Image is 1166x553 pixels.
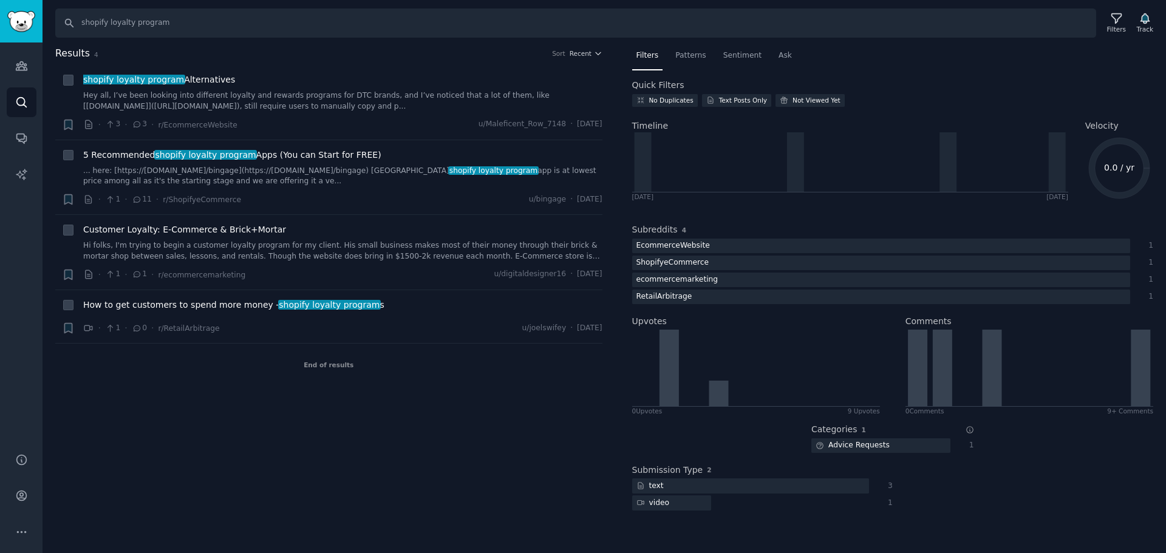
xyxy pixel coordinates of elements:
h2: Submission Type [632,464,703,477]
div: 1 [963,440,974,451]
span: [DATE] [577,194,602,205]
span: 1 [861,426,865,433]
span: Results [55,46,90,61]
span: [DATE] [577,323,602,334]
span: · [124,193,127,206]
span: 11 [132,194,152,205]
img: GummySearch logo [7,11,35,32]
a: Hi folks, I'm trying to begin a customer loyalty program for my client. His small business makes ... [83,240,602,262]
button: Track [1133,10,1157,36]
a: Hey all, I’ve been looking into different loyalty and rewards programs for DTC brands, and I’ve n... [83,90,602,112]
span: · [98,118,101,131]
span: u/Maleficent_Row_7148 [479,119,566,130]
span: 5 Recommended Apps (You can Start for FREE) [83,149,381,161]
span: · [124,322,127,334]
span: · [98,268,101,281]
div: Track [1137,25,1153,33]
span: · [151,268,154,281]
a: 5 Recommendedshopify loyalty programApps (You can Start for FREE) [83,149,381,161]
span: [DATE] [577,269,602,280]
span: 1 [105,323,120,334]
span: u/bingage [529,194,566,205]
span: · [98,322,101,334]
h2: Subreddits [632,223,678,236]
span: · [156,193,159,206]
div: Sort [552,49,565,58]
span: · [124,268,127,281]
span: Sentiment [723,50,762,61]
span: r/ecommercemarketing [158,271,245,279]
div: 9+ Comments [1107,407,1153,415]
div: Not Viewed Yet [793,96,840,104]
a: Customer Loyalty: E-Commerce & Brick+Mortar [83,223,286,236]
div: 1 [1143,274,1154,285]
span: r/RetailArbitrage [158,324,219,333]
div: 1 [882,498,893,509]
div: 0 Upvote s [632,407,663,415]
div: 9 Upvotes [848,407,880,415]
span: u/digitaldesigner16 [494,269,566,280]
span: 1 [132,269,147,280]
span: How to get customers to spend more money - s [83,299,384,311]
span: 2 [707,466,711,473]
span: · [570,194,573,205]
div: Filters [1107,25,1126,33]
span: r/ShopifyeCommerce [163,195,241,204]
div: 0 Comment s [905,407,944,415]
span: · [151,118,154,131]
span: 1 [105,194,120,205]
input: Search Keyword [55,8,1096,38]
h2: Upvotes [632,315,667,328]
h2: Comments [905,315,952,328]
text: 0.0 / yr [1104,163,1134,172]
div: EcommerceWebsite [632,239,714,254]
div: 1 [1143,240,1154,251]
span: Velocity [1085,120,1119,132]
span: [DATE] [577,119,602,130]
div: Text Posts Only [719,96,767,104]
div: RetailArbitrage [632,290,697,305]
h2: Quick Filters [632,79,684,92]
div: ecommercemarketing [632,273,723,288]
div: 3 [882,481,893,492]
span: u/joelswifey [522,323,567,334]
span: · [124,118,127,131]
div: End of results [55,344,602,386]
span: Recent [570,49,592,58]
div: Advice Requests [811,438,894,453]
div: text [632,478,668,494]
span: Patterns [675,50,706,61]
span: 4 [94,51,98,58]
span: Filters [636,50,659,61]
div: 1 [1143,257,1154,268]
div: [DATE] [1046,192,1068,201]
span: 0 [132,323,147,334]
a: ... here: [https://[DOMAIN_NAME]/bingage](https://[DOMAIN_NAME]/bingage) [GEOGRAPHIC_DATA]shopify... [83,166,602,187]
div: video [632,495,673,511]
span: · [98,193,101,206]
a: shopify loyalty programAlternatives [83,73,235,86]
a: How to get customers to spend more money -shopify loyalty programs [83,299,384,311]
div: ShopifyeCommerce [632,256,714,271]
h2: Categories [811,423,857,436]
div: No Duplicates [649,96,694,104]
span: 1 [105,269,120,280]
span: 3 [105,119,120,130]
button: Recent [570,49,602,58]
span: Ask [779,50,792,61]
span: Timeline [632,120,669,132]
span: r/EcommerceWebsite [158,121,237,129]
div: 1 [1143,291,1154,302]
span: 4 [682,226,686,234]
span: shopify loyalty program [278,300,381,310]
span: · [570,323,573,334]
span: · [570,119,573,130]
div: [DATE] [632,192,654,201]
span: · [151,322,154,334]
span: shopify loyalty program [448,166,539,175]
span: · [570,269,573,280]
span: shopify loyalty program [82,75,185,84]
span: shopify loyalty program [154,150,257,160]
span: Alternatives [83,73,235,86]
